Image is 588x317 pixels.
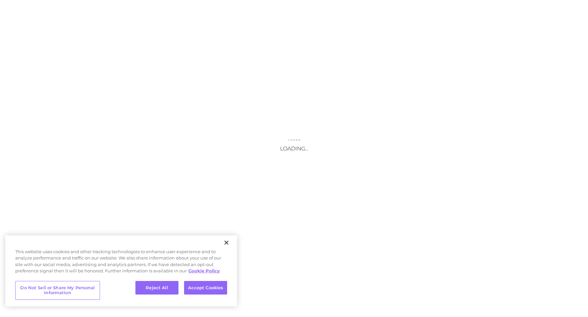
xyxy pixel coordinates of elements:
[5,249,237,278] div: This website uses cookies and other tracking technologies to enhance user experience and to analy...
[15,281,100,300] button: Do Not Sell or Share My Personal Information
[219,235,234,250] button: Close
[135,281,178,295] button: Reject All
[5,235,237,306] div: Cookie banner
[5,235,237,306] div: Privacy
[228,145,360,152] h3: Loading...
[184,281,227,295] button: Accept Cookies
[188,268,220,273] a: More information about your privacy, opens in a new tab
